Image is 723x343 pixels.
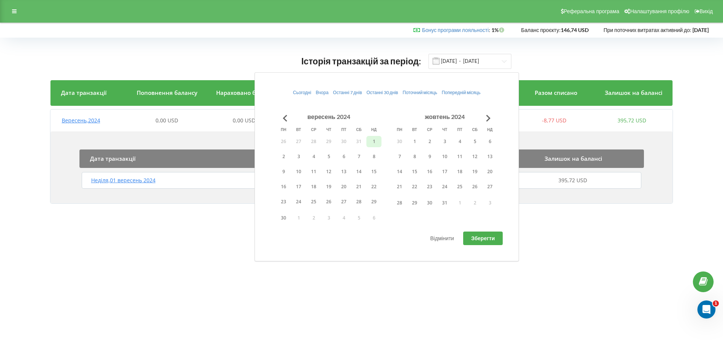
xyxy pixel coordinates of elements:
button: 6 [482,136,497,147]
th: понеділок [276,124,291,135]
button: Go to previous month [278,111,293,126]
th: неділя [366,124,381,135]
span: Поточний місяць [403,90,437,95]
button: 17 [437,166,452,177]
span: Поповнення балансу [137,89,197,96]
button: 4 [452,136,467,147]
button: 22 [366,181,381,192]
button: 23 [422,181,437,192]
button: 1 [291,212,306,224]
span: : [422,27,490,33]
span: Нараховано бонусів [216,89,273,96]
button: 1 [366,136,381,147]
span: Дата транзакції [90,155,136,162]
button: 10 [437,151,452,162]
button: 8 [407,151,422,162]
button: 24 [437,181,452,192]
span: 1 [713,300,719,306]
button: 19 [321,181,336,192]
iframe: Intercom live chat [697,300,715,319]
button: 4 [306,151,321,162]
button: 7 [351,151,366,162]
button: 3 [321,212,336,224]
span: Останні 30 днів [366,90,398,95]
span: 0,00 USD [156,117,178,124]
th: вівторок [407,124,422,135]
span: Попередній місяць [442,90,480,95]
button: 27 [336,196,351,207]
span: Вчора [316,90,328,95]
th: п’ятниця [452,124,467,135]
span: 395,72 USD [618,117,646,124]
button: 31 [351,136,366,147]
span: 395,72 USD [558,177,587,184]
button: 16 [422,166,437,177]
button: 10 [291,166,306,177]
button: 25 [452,181,467,192]
th: п’ятниця [336,124,351,135]
button: 19 [467,166,482,177]
th: субота [351,124,366,135]
button: 29 [366,196,381,207]
button: 5 [467,136,482,147]
button: 21 [351,181,366,192]
button: 7 [392,151,407,162]
th: субота [467,124,482,135]
button: 5 [321,151,336,162]
span: Неділя , 01 вересень 2024 [91,177,156,184]
button: 22 [407,181,422,192]
button: 11 [452,151,467,162]
th: четвер [321,124,336,135]
button: 16 [276,181,291,192]
span: Вересень , 2024 [62,117,100,124]
button: 1 [452,197,467,209]
button: 13 [482,151,497,162]
button: 14 [351,166,366,177]
button: 2 [306,212,321,224]
span: При поточних витратах активний до: [604,27,691,33]
strong: [DATE] [692,27,709,33]
div: вересень 2024 [305,112,352,121]
button: 20 [482,166,497,177]
button: 17 [291,181,306,192]
button: 26 [276,136,291,147]
button: Відмінити [423,232,462,245]
th: неділя [482,124,497,135]
button: Зберегти [463,232,503,245]
button: 5 [351,212,366,224]
button: 30 [392,136,407,147]
button: Go to next month [481,111,496,126]
span: Вихід [700,8,713,14]
button: 13 [336,166,351,177]
button: 26 [467,181,482,192]
button: 2 [422,136,437,147]
button: 2 [467,197,482,209]
button: 4 [336,212,351,224]
button: 15 [366,166,381,177]
span: Останні 7 днів [333,90,362,95]
button: 30 [336,136,351,147]
button: 30 [276,212,291,224]
span: Разом списано [535,89,577,96]
button: 3 [437,136,452,147]
button: 6 [336,151,351,162]
span: Реферальна програма [564,8,619,14]
button: 24 [291,196,306,207]
button: 28 [392,197,407,209]
th: понеділок [392,124,407,135]
span: Зберегти [471,235,495,241]
button: 12 [467,151,482,162]
button: 27 [482,181,497,192]
button: 25 [306,196,321,207]
button: 6 [366,212,381,224]
button: 29 [407,197,422,209]
button: 31 [437,197,452,209]
span: Налаштування профілю [630,8,689,14]
button: 18 [452,166,467,177]
span: Залишок на балансі [605,89,662,96]
span: Залишок на балансі [545,155,602,162]
button: 3 [482,197,497,209]
a: Бонус програми лояльності [422,27,489,33]
button: 18 [306,181,321,192]
strong: 146,74 USD [561,27,589,33]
